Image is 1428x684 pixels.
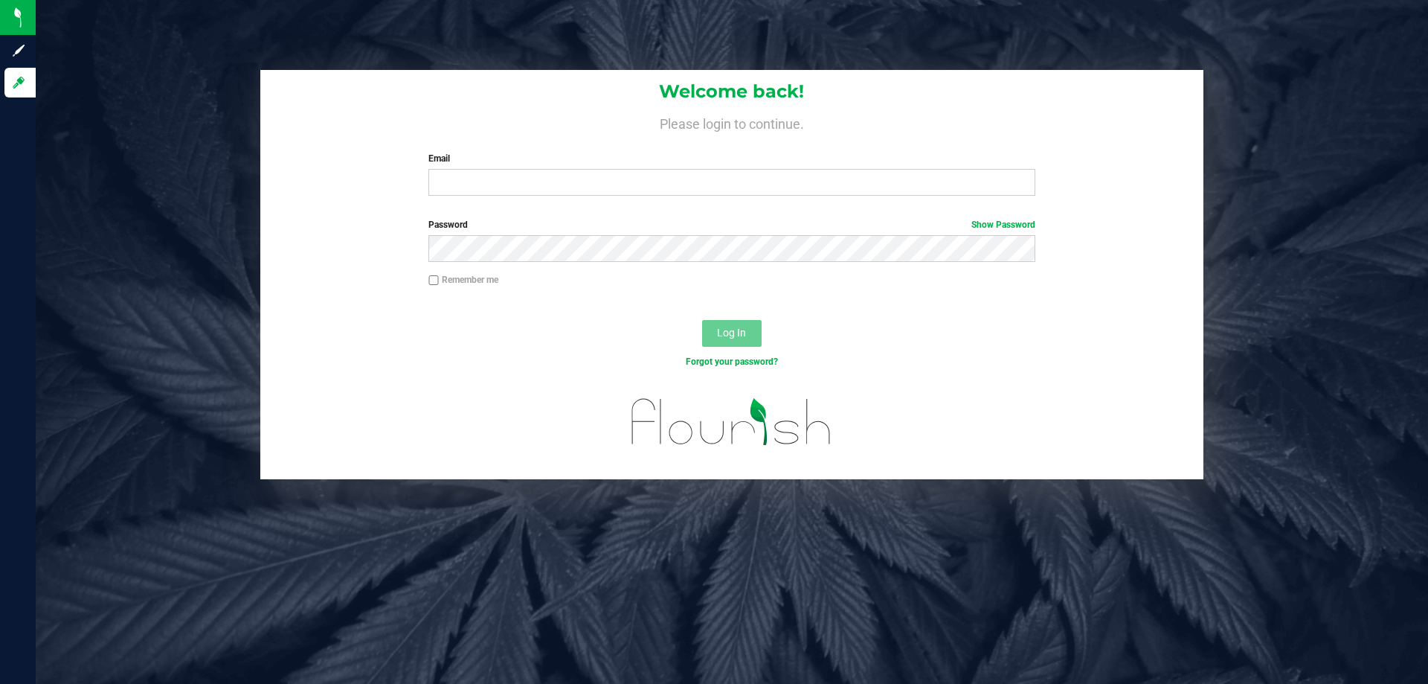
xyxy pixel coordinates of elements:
[428,273,498,287] label: Remember me
[11,43,26,58] inline-svg: Sign up
[428,220,468,230] span: Password
[686,357,778,367] a: Forgot your password?
[428,275,439,286] input: Remember me
[717,327,746,339] span: Log In
[260,113,1203,131] h4: Please login to continue.
[702,320,762,347] button: Log In
[614,384,849,460] img: flourish_logo.svg
[260,82,1203,101] h1: Welcome back!
[428,152,1035,165] label: Email
[11,75,26,90] inline-svg: Log in
[971,220,1035,230] a: Show Password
